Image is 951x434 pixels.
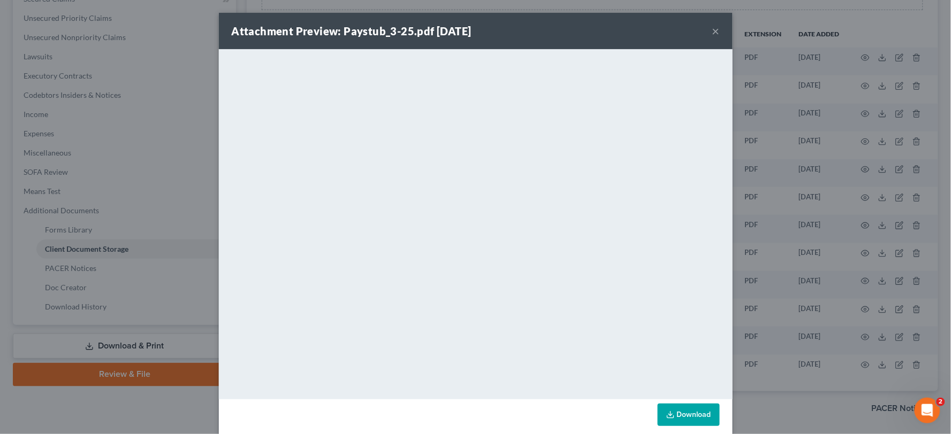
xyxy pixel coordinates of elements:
iframe: <object ng-attr-data='[URL][DOMAIN_NAME]' type='application/pdf' width='100%' height='650px'></ob... [219,49,733,397]
span: 2 [937,398,945,406]
iframe: Intercom live chat [915,398,940,423]
a: Download [658,404,720,426]
button: × [712,25,720,37]
strong: Attachment Preview: Paystub_3-25.pdf [DATE] [232,25,471,37]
